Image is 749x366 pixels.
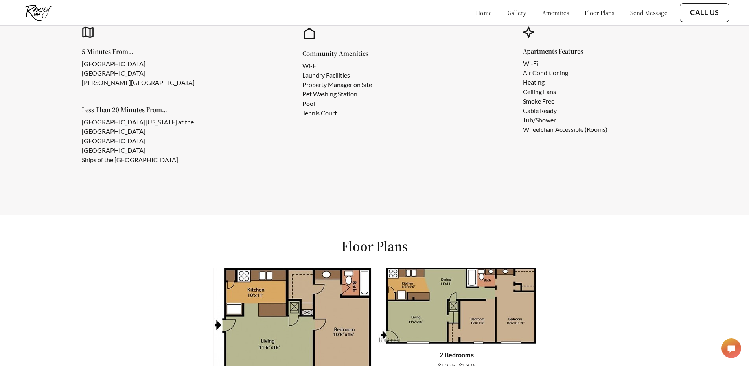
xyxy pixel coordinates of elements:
[523,78,607,87] li: Heating
[302,99,372,108] li: Pool
[302,61,372,70] li: Wi-Fi
[82,48,207,55] h5: 5 Minutes From...
[690,8,719,17] a: Call Us
[82,106,254,113] h5: Less Than 20 Minutes From...
[476,9,492,17] a: home
[342,237,408,255] h1: Floor Plans
[302,70,372,80] li: Laundry Facilities
[378,268,536,344] img: example
[302,108,372,118] li: Tennis Court
[523,125,607,134] li: Wheelchair Accessible (Rooms)
[523,48,620,55] h5: Apartments Features
[523,59,607,68] li: Wi-Fi
[585,9,615,17] a: floor plans
[523,87,607,96] li: Ceiling Fans
[82,146,241,155] li: [GEOGRAPHIC_DATA]
[523,115,607,125] li: Tub/Shower
[390,352,524,359] div: 2 Bedrooms
[542,9,569,17] a: amenities
[523,96,607,106] li: Smoke Free
[630,9,667,17] a: send message
[523,106,607,115] li: Cable Ready
[82,68,195,78] li: [GEOGRAPHIC_DATA]
[302,80,372,89] li: Property Manager on Site
[82,155,241,165] li: Ships of the [GEOGRAPHIC_DATA]
[82,136,241,146] li: [GEOGRAPHIC_DATA]
[82,59,195,68] li: [GEOGRAPHIC_DATA]
[82,78,195,87] li: [PERSON_NAME][GEOGRAPHIC_DATA]
[523,68,607,78] li: Air Conditioning
[680,3,729,22] button: Call Us
[302,89,372,99] li: Pet Washing Station
[508,9,526,17] a: gallery
[20,2,57,23] img: ramsey_run_logo.jpg
[82,117,241,136] li: [GEOGRAPHIC_DATA][US_STATE] at the [GEOGRAPHIC_DATA]
[302,50,385,57] h5: Community Amenities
